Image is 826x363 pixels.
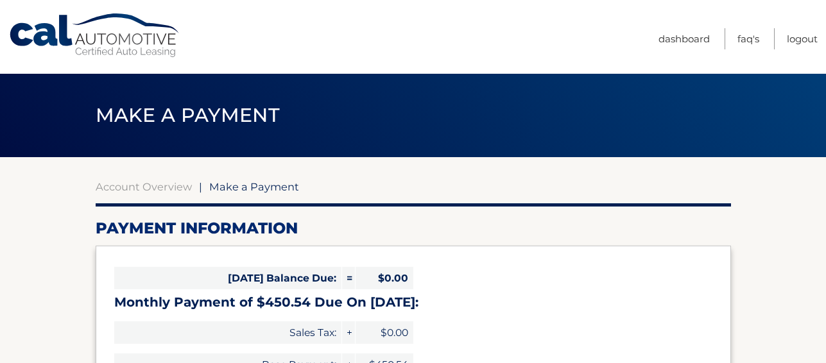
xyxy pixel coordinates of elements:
[114,294,712,310] h3: Monthly Payment of $450.54 Due On [DATE]:
[787,28,818,49] a: Logout
[96,103,280,127] span: Make a Payment
[737,28,759,49] a: FAQ's
[114,267,341,289] span: [DATE] Balance Due:
[96,180,192,193] a: Account Overview
[356,321,413,344] span: $0.00
[356,267,413,289] span: $0.00
[199,180,202,193] span: |
[342,267,355,289] span: =
[96,219,731,238] h2: Payment Information
[8,13,182,58] a: Cal Automotive
[342,321,355,344] span: +
[209,180,299,193] span: Make a Payment
[658,28,710,49] a: Dashboard
[114,321,341,344] span: Sales Tax:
